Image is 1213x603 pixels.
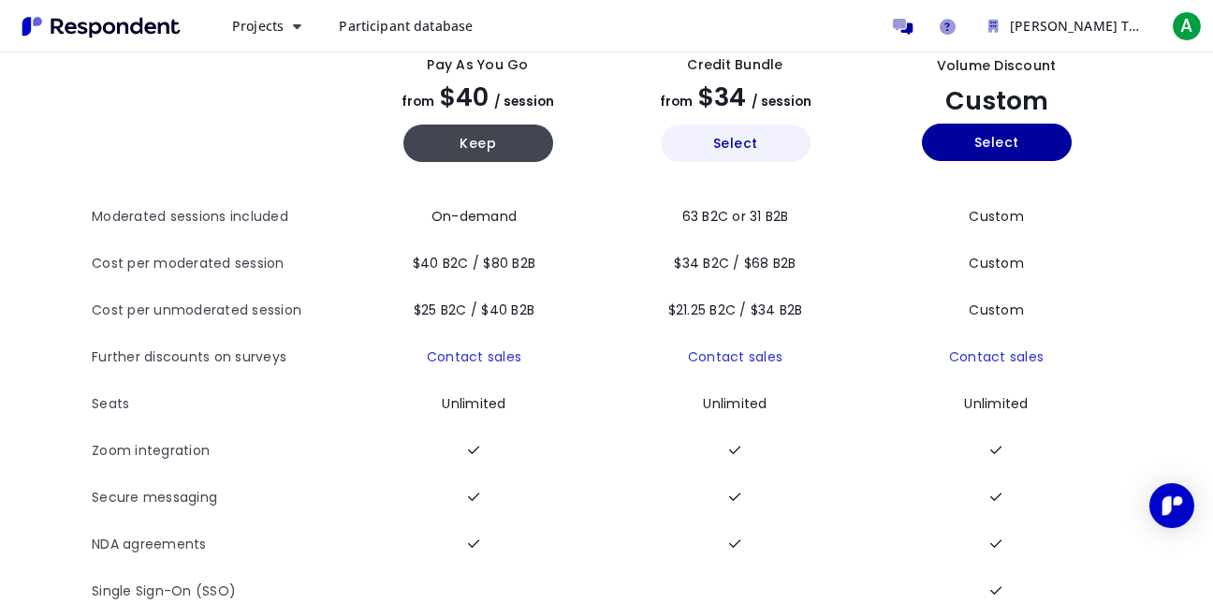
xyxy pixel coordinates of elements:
div: Volume Discount [937,56,1057,76]
span: Projects [232,17,284,35]
a: Contact sales [427,347,521,366]
span: On-demand [431,207,517,226]
button: A [1168,9,1206,43]
span: Participant database [339,17,473,35]
span: $34 B2C / $68 B2B [674,254,796,272]
th: NDA agreements [92,522,349,568]
img: Respondent [15,11,187,42]
div: Open Intercom Messenger [1149,483,1194,528]
span: $40 [440,80,489,114]
th: Cost per moderated session [92,241,349,287]
th: Secure messaging [92,475,349,522]
span: Unlimited [442,394,505,413]
th: Moderated sessions included [92,194,349,241]
th: Seats [92,381,349,428]
span: 63 B2C or 31 B2B [682,207,789,226]
button: Keep current yearly payg plan [403,125,553,162]
div: Pay as you go [427,55,528,75]
span: $21.25 B2C / $34 B2B [668,301,803,319]
a: Help and support [928,7,966,45]
button: Projects [217,9,316,43]
th: Further discounts on surveys [92,334,349,381]
span: / session [494,93,554,110]
span: [PERSON_NAME] Team [1010,17,1157,35]
th: Cost per unmoderated session [92,287,349,334]
span: Unlimited [964,394,1028,413]
span: from [660,93,693,110]
button: Select yearly custom_static plan [922,124,1072,161]
th: Zoom integration [92,428,349,475]
span: A [1172,11,1202,41]
span: $40 B2C / $80 B2B [413,254,535,272]
a: Participant database [324,9,488,43]
a: Contact sales [688,347,782,366]
span: $34 [698,80,746,114]
a: Contact sales [949,347,1044,366]
span: / session [752,93,811,110]
a: Message participants [884,7,921,45]
span: Custom [969,207,1024,226]
span: Custom [945,83,1048,118]
span: Unlimited [703,394,767,413]
div: Credit Bundle [687,55,782,75]
span: $25 B2C / $40 B2B [414,301,534,319]
span: Custom [969,301,1024,319]
span: from [402,93,434,110]
span: Custom [969,254,1024,272]
button: Select yearly basic plan [661,125,811,162]
button: ashmeen kaur Team [973,9,1161,43]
